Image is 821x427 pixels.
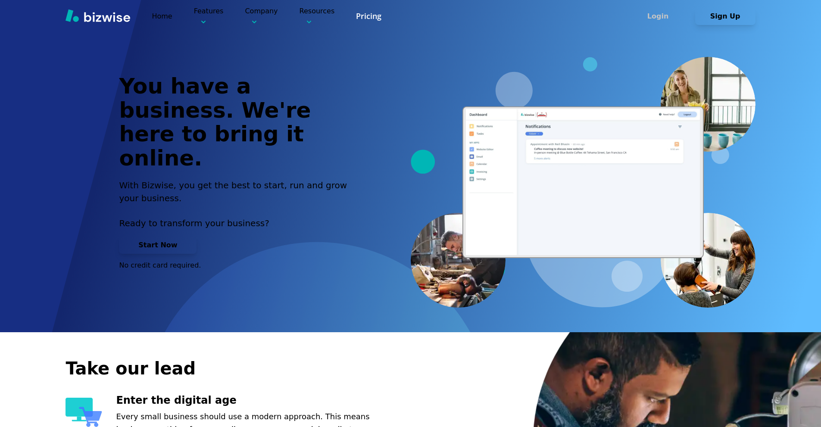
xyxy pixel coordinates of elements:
[119,217,357,230] p: Ready to transform your business?
[628,8,688,25] button: Login
[695,8,755,25] button: Sign Up
[245,6,278,26] p: Company
[356,11,381,22] a: Pricing
[300,6,335,26] p: Resources
[628,12,695,20] a: Login
[152,12,172,20] a: Home
[66,9,130,22] img: Bizwise Logo
[194,6,224,26] p: Features
[66,398,102,427] img: Enter the digital age Icon
[116,393,389,408] h3: Enter the digital age
[119,75,357,170] h1: You have a business. We're here to bring it online.
[119,241,197,249] a: Start Now
[66,357,712,380] h2: Take our lead
[119,237,197,254] button: Start Now
[119,261,357,270] p: No credit card required.
[119,179,357,205] h2: With Bizwise, you get the best to start, run and grow your business.
[695,12,755,20] a: Sign Up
